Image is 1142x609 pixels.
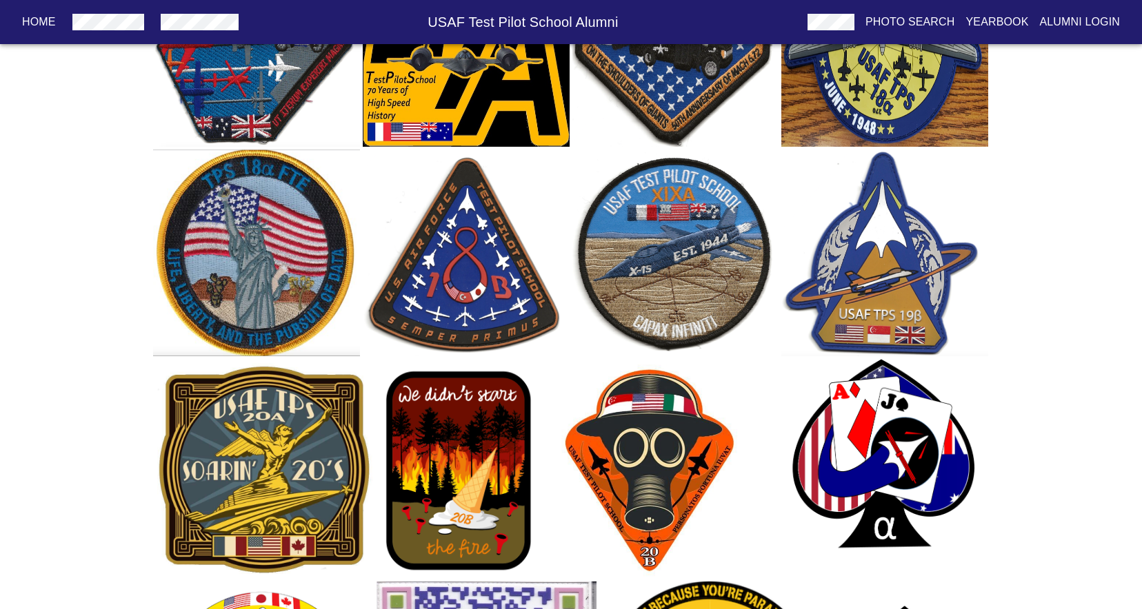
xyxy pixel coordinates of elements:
[1034,10,1126,34] button: Alumni Login
[865,14,955,30] p: Photo Search
[544,359,765,579] img: Class 2020B
[153,359,374,579] img: Class 2020A
[363,149,570,356] img: Class Patch 2018b
[153,149,360,356] img: Class 2018a FTE Patch
[768,359,988,579] img: Class 2021A
[1040,14,1121,30] p: Alumni Login
[860,10,961,34] button: Photo Search
[244,11,802,33] h6: USAF Test Pilot School Alumni
[377,359,542,579] img: Class 2020B Friday Patch
[22,14,56,30] p: Home
[572,149,779,356] img: Class Patch 2019a
[960,10,1034,34] button: Yearbook
[781,149,988,356] img: Class Patch 2019b
[965,14,1028,30] p: Yearbook
[17,10,61,34] button: Home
